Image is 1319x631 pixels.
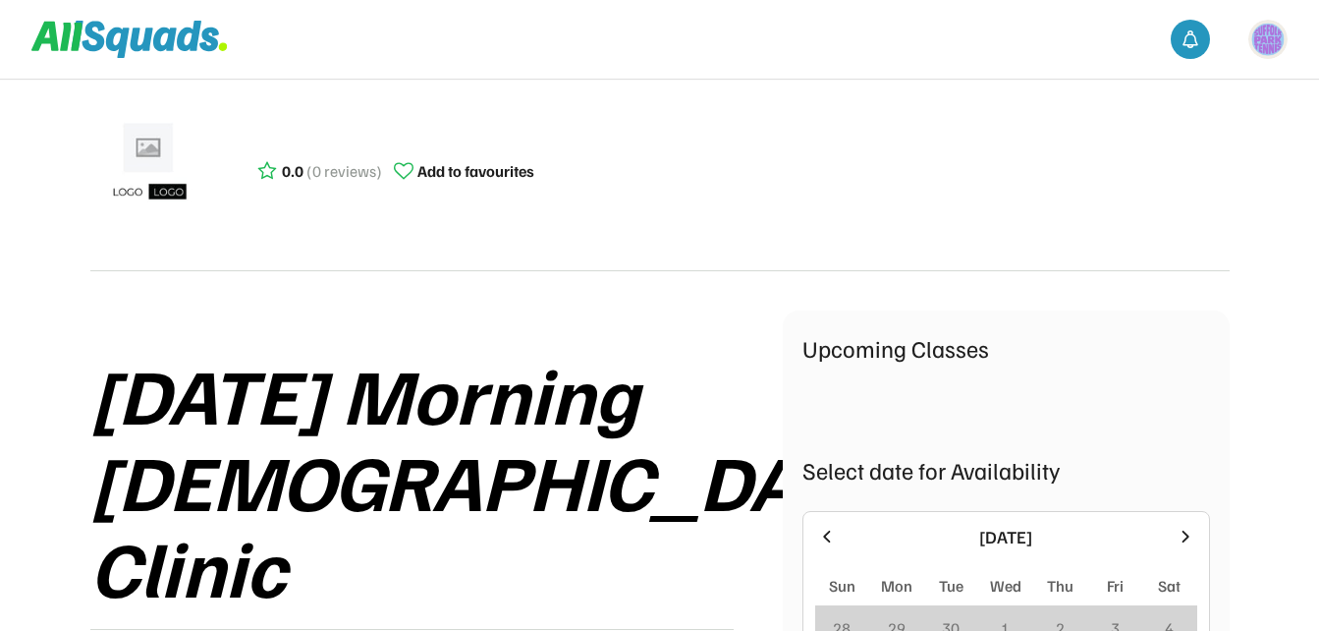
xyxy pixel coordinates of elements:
img: https%3A%2F%2F94044dc9e5d3b3599ffa5e2d56a015ce.cdn.bubble.io%2Ff1759807320692x427724450159529660%... [1248,20,1288,59]
div: Sun [829,574,855,598]
div: [DATE] Morning [DEMOGRAPHIC_DATA] Clinic [90,350,907,609]
div: Sat [1158,574,1181,598]
div: Select date for Availability [802,452,1210,488]
div: Fri [1107,574,1124,598]
div: Thu [1047,574,1073,598]
div: Tue [939,574,963,598]
div: [DATE] [849,524,1164,550]
div: Wed [990,574,1021,598]
img: ui-kit-placeholders-product-5_1200x.webp [100,116,198,214]
img: bell-03%20%281%29.svg [1181,29,1200,49]
div: Mon [881,574,912,598]
div: 0.0 [282,159,303,183]
div: (0 reviews) [306,159,382,183]
div: Add to favourites [417,159,534,183]
div: Upcoming Classes [802,330,1210,366]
